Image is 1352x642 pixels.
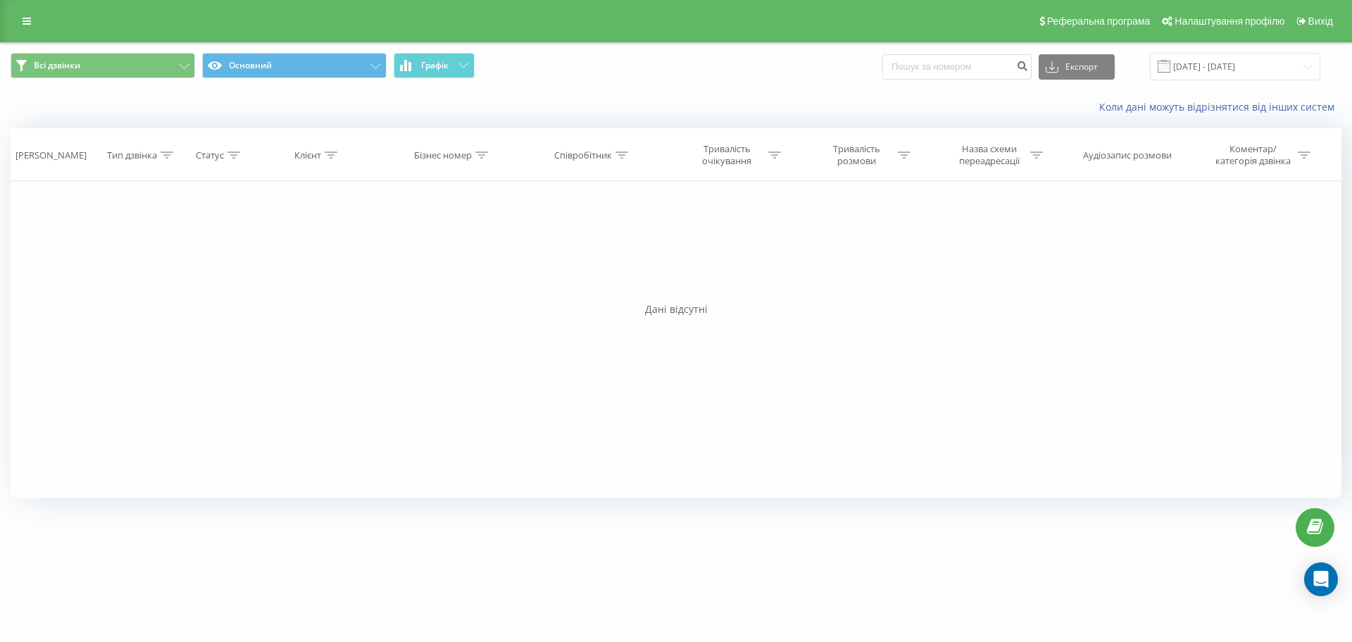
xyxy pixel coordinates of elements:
a: Коли дані можуть відрізнятися вiд інших систем [1099,100,1341,113]
div: Тривалість розмови [819,143,894,167]
span: Вихід [1308,16,1333,27]
div: Статус [196,149,224,161]
div: Open Intercom Messenger [1304,562,1338,596]
div: Дані відсутні [11,302,1341,316]
button: Основний [202,53,387,78]
button: Експорт [1039,54,1115,80]
div: Клієнт [294,149,321,161]
button: Графік [394,53,475,78]
span: Реферальна програма [1047,16,1151,27]
div: Тип дзвінка [107,149,157,161]
span: Налаштування профілю [1175,16,1284,27]
button: Всі дзвінки [11,53,195,78]
div: Співробітник [554,149,612,161]
div: Коментар/категорія дзвінка [1212,143,1294,167]
div: Бізнес номер [414,149,472,161]
div: Назва схеми переадресації [951,143,1027,167]
span: Графік [421,61,449,70]
input: Пошук за номером [882,54,1032,80]
div: [PERSON_NAME] [15,149,87,161]
span: Всі дзвінки [34,60,80,71]
div: Аудіозапис розмови [1083,149,1172,161]
div: Тривалість очікування [689,143,765,167]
